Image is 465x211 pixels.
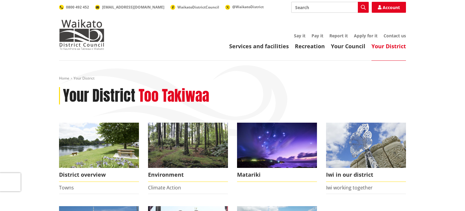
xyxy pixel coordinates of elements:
a: Report it [329,33,348,39]
span: WaikatoDistrictCouncil [177,5,219,10]
a: Account [372,2,406,13]
a: Ngaruawahia 0015 District overview [59,123,139,182]
img: Turangawaewae Ngaruawahia [326,123,406,168]
img: biodiversity- Wright's Bush_16x9 crop [148,123,228,168]
span: 0800 492 452 [66,5,89,10]
a: Say it [294,33,305,39]
span: Iwi in our district [326,168,406,182]
span: Environment [148,168,228,182]
img: Matariki over Whiaangaroa [237,123,317,168]
img: Waikato District Council - Te Kaunihera aa Takiwaa o Waikato [59,19,104,50]
input: Search input [291,2,369,13]
a: Pay it [312,33,323,39]
a: Matariki [237,123,317,182]
a: Contact us [384,33,406,39]
a: Recreation [295,43,325,50]
h2: Too Takiwaa [139,87,209,105]
span: District overview [59,168,139,182]
a: Your Council [331,43,365,50]
a: Home [59,76,69,81]
img: Ngaruawahia 0015 [59,123,139,168]
a: Towns [59,184,74,191]
a: [EMAIL_ADDRESS][DOMAIN_NAME] [95,5,164,10]
h1: Your District [63,87,135,105]
a: Turangawaewae Ngaruawahia Iwi in our district [326,123,406,182]
a: WaikatoDistrictCouncil [170,5,219,10]
a: Environment [148,123,228,182]
a: Apply for it [354,33,378,39]
a: Your District [371,43,406,50]
nav: breadcrumb [59,76,406,81]
a: 0800 492 452 [59,5,89,10]
a: @WaikatoDistrict [225,4,264,9]
span: Your District [74,76,94,81]
a: Iwi working together [326,184,373,191]
span: [EMAIL_ADDRESS][DOMAIN_NAME] [102,5,164,10]
a: Climate Action [148,184,181,191]
a: Services and facilities [229,43,289,50]
span: @WaikatoDistrict [232,4,264,9]
span: Matariki [237,168,317,182]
